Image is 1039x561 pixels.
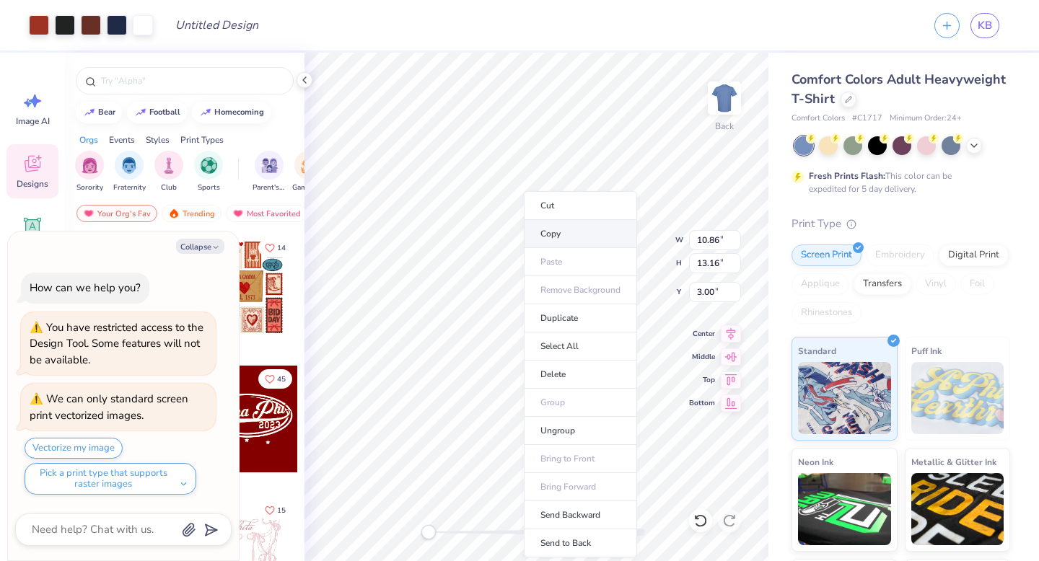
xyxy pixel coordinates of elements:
div: You have restricted access to the Design Tool. Some features will not be available. [30,320,203,367]
span: Bottom [689,397,715,409]
li: Select All [524,332,637,361]
div: Print Types [180,133,224,146]
strong: Fresh Prints Flash: [809,170,885,182]
button: filter button [253,151,286,193]
span: Comfort Colors Adult Heavyweight T-Shirt [792,71,1006,107]
div: Transfers [854,273,911,295]
a: KB [970,13,999,38]
div: Embroidery [866,244,934,266]
img: trend_line.gif [84,108,95,117]
span: Image AI [16,115,50,127]
img: trending.gif [168,208,180,218]
div: filter for Game Day [292,151,325,193]
img: Neon Ink [798,473,891,545]
div: Most Favorited [226,205,307,222]
span: Game Day [292,182,325,193]
li: Send Backward [524,501,637,529]
img: Game Day Image [301,157,317,174]
li: Cut [524,191,637,220]
img: Sports Image [201,157,217,174]
div: Orgs [79,133,98,146]
span: Sports [198,182,220,193]
span: 45 [277,376,286,383]
div: Foil [960,273,994,295]
div: football [149,108,180,116]
button: Collapse [176,239,224,254]
button: Like [258,369,292,389]
span: Center [689,328,715,340]
div: bear [98,108,115,116]
button: Vectorize my image [25,438,123,459]
div: filter for Parent's Weekend [253,151,286,193]
li: Duplicate [524,304,637,332]
div: Your Org's Fav [76,205,157,222]
span: Standard [798,343,836,358]
span: Comfort Colors [792,112,845,125]
span: Puff Ink [911,343,942,358]
div: Screen Print [792,244,862,266]
div: We can only standard screen print vectorized images. [30,392,188,423]
span: Designs [17,178,48,190]
img: most_fav.gif [83,208,95,218]
img: Fraternity Image [121,157,137,174]
span: Minimum Order: 24 + [890,112,962,125]
button: filter button [194,151,223,193]
span: Fraternity [113,182,146,193]
img: Sorority Image [82,157,98,174]
button: Like [258,500,292,520]
button: homecoming [192,102,271,123]
img: trend_line.gif [200,108,211,117]
div: filter for Fraternity [113,151,146,193]
div: Print Type [792,216,1010,232]
button: bear [76,102,122,123]
img: Back [710,84,739,112]
span: 15 [277,507,286,514]
div: Applique [792,273,849,295]
button: filter button [154,151,183,193]
button: filter button [75,151,104,193]
img: Metallic & Glitter Ink [911,473,1004,545]
div: Styles [146,133,170,146]
span: 14 [277,244,286,252]
div: This color can be expedited for 5 day delivery. [809,169,986,195]
button: filter button [113,151,146,193]
div: Accessibility label [421,525,436,539]
span: Top [689,374,715,386]
div: Digital Print [939,244,1009,266]
li: Copy [524,220,637,248]
div: filter for Sorority [75,151,104,193]
span: Metallic & Glitter Ink [911,454,996,469]
div: Trending [162,205,222,222]
div: homecoming [214,108,264,116]
span: KB [978,17,992,34]
input: Try "Alpha" [100,74,284,88]
div: filter for Sports [194,151,223,193]
button: football [127,102,187,123]
span: Parent's Weekend [253,182,286,193]
div: Vinyl [916,273,956,295]
span: # C1717 [852,112,882,125]
div: Back [715,120,734,133]
div: filter for Club [154,151,183,193]
li: Send to Back [524,529,637,557]
input: Untitled Design [164,11,270,40]
img: Parent's Weekend Image [261,157,278,174]
span: Middle [689,351,715,363]
button: Like [258,238,292,257]
span: Club [161,182,177,193]
span: Neon Ink [798,454,833,469]
div: Events [109,133,135,146]
button: Pick a print type that supports raster images [25,463,196,495]
button: filter button [292,151,325,193]
img: Club Image [161,157,177,174]
img: most_fav.gif [232,208,244,218]
img: Standard [798,362,891,434]
li: Ungroup [524,417,637,445]
div: Rhinestones [792,302,862,324]
div: How can we help you? [30,280,141,295]
li: Delete [524,361,637,389]
span: Sorority [76,182,103,193]
img: trend_line.gif [135,108,146,117]
img: Puff Ink [911,362,1004,434]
